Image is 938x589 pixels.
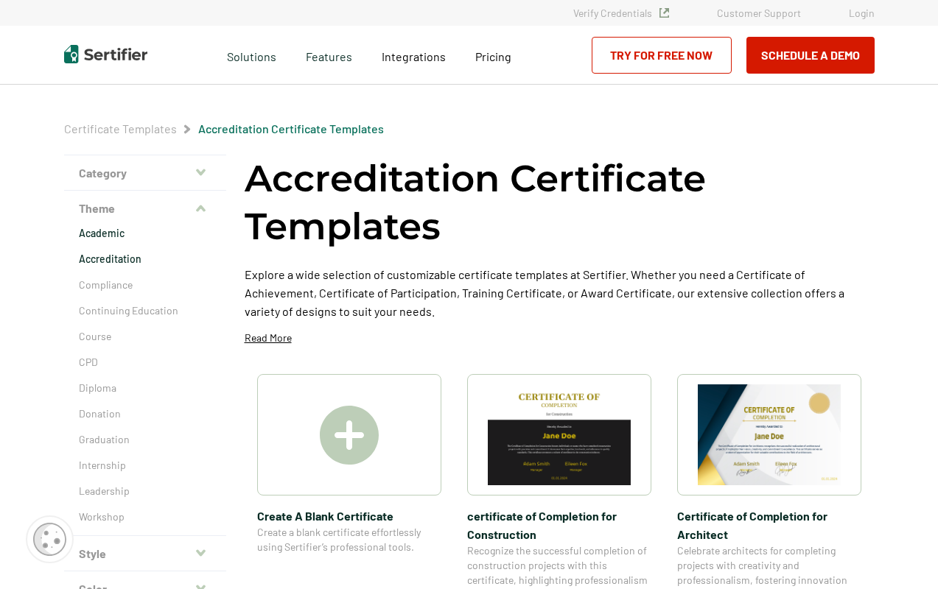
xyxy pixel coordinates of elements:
a: Leadership [79,484,211,498]
a: CPD [79,355,211,370]
span: Pricing [475,49,511,63]
div: Theme [64,226,226,536]
iframe: Chat Widget [864,518,938,589]
img: Certificate of Completion​ for Architect [698,384,841,485]
img: certificate of Completion for Construction [488,384,631,485]
img: Create A Blank Certificate [320,406,379,465]
button: Theme [64,191,226,226]
a: Academic [79,226,211,241]
p: Read More [245,331,292,345]
button: Style [64,536,226,571]
a: Continuing Education [79,303,211,318]
a: Diploma [79,381,211,395]
a: Pricing [475,46,511,64]
button: Schedule a Demo [746,37,875,74]
a: Integrations [382,46,446,64]
h1: Accreditation Certificate Templates [245,155,875,250]
span: Create A Blank Certificate [257,507,441,525]
a: Course [79,329,211,344]
span: Create a blank certificate effortlessly using Sertifier’s professional tools. [257,525,441,554]
a: Workshop [79,509,211,524]
button: Category [64,155,226,191]
a: Donation [79,406,211,421]
a: Try for Free Now [592,37,732,74]
img: Sertifier | Digital Credentialing Platform [64,45,147,63]
span: Integrations [382,49,446,63]
img: Cookie Popup Icon [33,523,66,556]
a: Customer Support [717,7,801,19]
a: Certificate Templates [64,121,177,135]
div: Breadcrumb [64,121,384,136]
a: Compliance [79,278,211,292]
a: Internship [79,458,211,473]
span: Features [306,46,352,64]
a: Graduation [79,432,211,447]
img: Verified [659,8,669,18]
a: Accreditation [79,252,211,267]
span: Certificate of Completion​ for Architect [677,507,861,543]
p: Explore a wide selection of customizable certificate templates at Sertifier. Whether you need a C... [245,265,875,320]
a: Login [849,7,875,19]
a: Accreditation Certificate Templates [198,121,384,135]
span: certificate of Completion for Construction [467,507,651,543]
a: Verify Credentials [573,7,669,19]
span: Solutions [227,46,276,64]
